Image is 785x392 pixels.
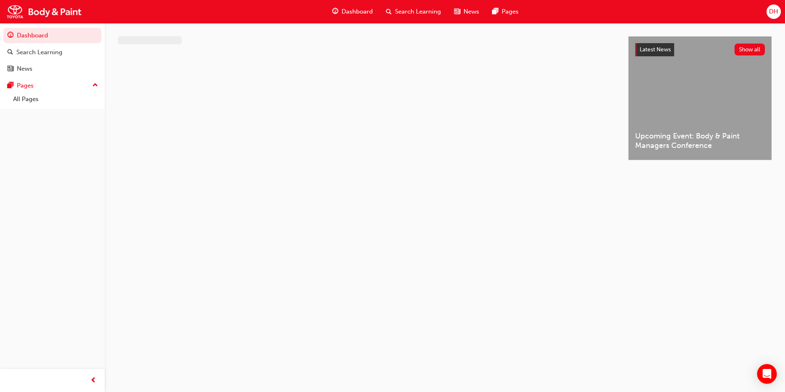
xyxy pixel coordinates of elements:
[7,49,13,56] span: search-icon
[767,5,781,19] button: DH
[90,376,96,386] span: prev-icon
[735,44,765,55] button: Show all
[17,64,32,74] div: News
[757,364,777,384] div: Open Intercom Messenger
[502,7,519,16] span: Pages
[3,61,101,76] a: News
[635,131,765,150] span: Upcoming Event: Body & Paint Managers Conference
[92,80,98,91] span: up-icon
[640,46,671,53] span: Latest News
[395,7,441,16] span: Search Learning
[486,3,525,20] a: pages-iconPages
[3,45,101,60] a: Search Learning
[379,3,448,20] a: search-iconSearch Learning
[464,7,479,16] span: News
[3,28,101,43] a: Dashboard
[628,36,772,160] a: Latest NewsShow allUpcoming Event: Body & Paint Managers Conference
[386,7,392,17] span: search-icon
[448,3,486,20] a: news-iconNews
[10,93,101,106] a: All Pages
[3,78,101,93] button: Pages
[3,26,101,78] button: DashboardSearch LearningNews
[7,32,14,39] span: guage-icon
[492,7,498,17] span: pages-icon
[342,7,373,16] span: Dashboard
[454,7,460,17] span: news-icon
[4,2,84,21] img: Trak
[16,48,62,57] div: Search Learning
[332,7,338,17] span: guage-icon
[326,3,379,20] a: guage-iconDashboard
[7,82,14,90] span: pages-icon
[635,43,765,56] a: Latest NewsShow all
[769,7,778,16] span: DH
[7,65,14,73] span: news-icon
[17,81,34,90] div: Pages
